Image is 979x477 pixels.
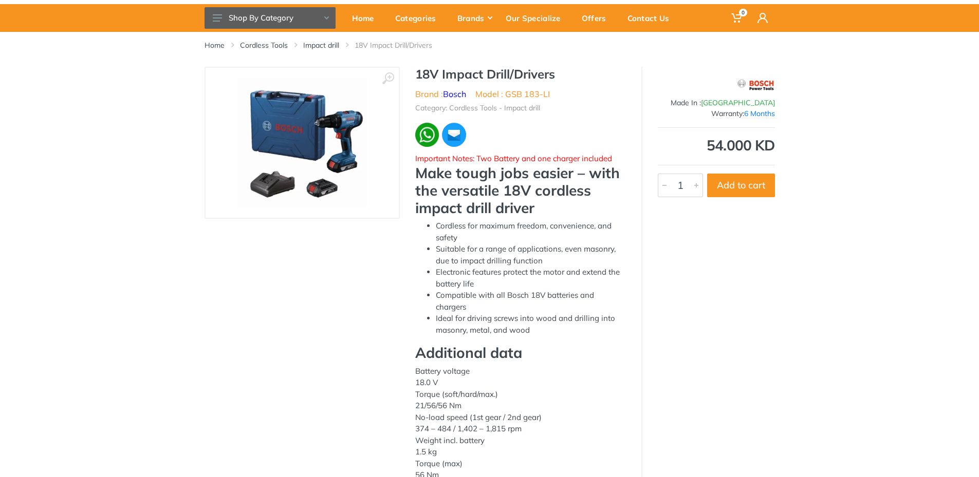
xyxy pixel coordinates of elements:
[415,377,626,389] div: 18.0 V
[498,7,575,29] div: Our Specialize
[345,4,388,32] a: Home
[441,122,467,148] img: ma.webp
[736,72,775,98] img: Bosch
[415,123,439,146] img: wa.webp
[744,109,775,118] span: 6 Months
[498,4,575,32] a: Our Specialize
[620,4,684,32] a: Contact Us
[388,7,450,29] div: Categories
[415,435,626,447] div: Weight incl. battery
[443,89,466,99] a: Bosch
[575,7,620,29] div: Offers
[415,154,612,163] span: Important Notes: Two Battery and one charger included
[475,88,550,100] li: Model : GSB 183-LI
[436,243,626,266] li: Suitable for a range of applications, even masonry, due to impact drilling function
[237,78,367,207] img: Royal Tools - 18V Impact Drill/Drivers
[415,164,626,216] h3: Make tough jobs easier – with the versatile 18V cordless impact drill driver
[450,7,498,29] div: Brands
[205,7,336,29] button: Shop By Category
[436,220,626,243] li: Cordless for maximum freedom, convenience, and safety
[205,40,225,50] a: Home
[436,313,626,336] li: Ideal for driving screws into wood and drilling into masonry, metal, and wood
[658,98,775,108] div: Made In :
[345,7,388,29] div: Home
[415,423,626,435] div: 374 – 484 / 1,402 – 1,815 rpm
[240,40,288,50] a: Cordless Tools
[415,103,540,113] li: Category: Cordless Tools - Impact drill
[658,138,775,152] div: 54.000 KD
[724,4,750,32] a: 0
[303,40,339,50] a: Impact drill
[707,174,775,197] button: Add to cart
[415,446,626,458] div: 1.5 kg
[205,40,775,50] nav: breadcrumb
[620,7,684,29] div: Contact Us
[436,290,626,313] li: Compatible with all Bosch 18V batteries and chargers
[436,266,626,290] li: Electronic features protect the motor and extend the battery life
[415,88,466,100] li: Brand :
[739,9,747,16] span: 0
[415,344,626,361] h3: Additional data
[415,458,626,470] div: Torque (max)
[415,389,626,400] div: Torque (soft/hard/max.)
[415,400,626,412] div: 21/56/56 Nm
[701,98,775,107] span: [GEOGRAPHIC_DATA]
[388,4,450,32] a: Categories
[415,366,626,377] div: Battery voltage
[658,108,775,119] div: Warranty:
[575,4,620,32] a: Offers
[415,67,626,82] h1: 18V Impact Drill/Drivers
[355,40,448,50] li: 18V Impact Drill/Drivers
[415,412,626,424] div: No-load speed (1st gear / 2nd gear)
